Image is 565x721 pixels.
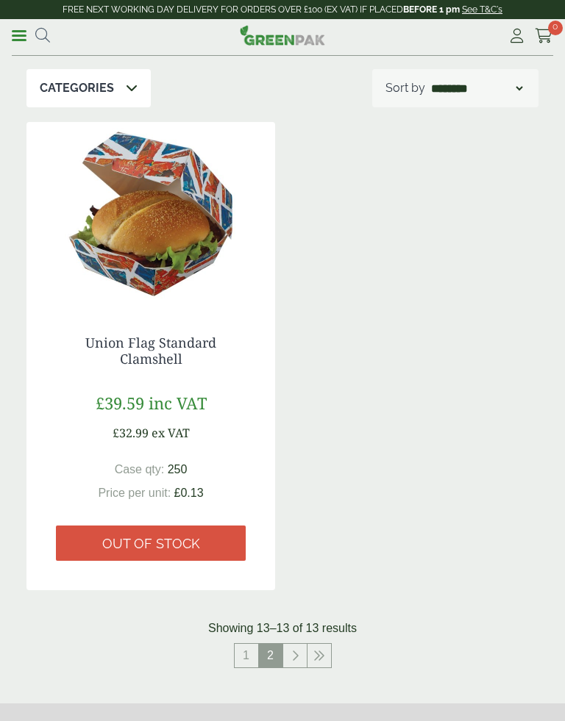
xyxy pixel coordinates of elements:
img: 01CSB1AU_Smitten_About_Britain_Standard_Clamshell [26,122,275,306]
span: Case qty: [115,463,165,476]
span: £0.13 [174,487,204,499]
span: ex VAT [152,425,190,441]
a: Out of stock [56,525,246,561]
a: Union Flag Standard Clamshell [85,334,216,367]
p: Categories [40,79,114,97]
i: My Account [508,29,526,43]
span: 250 [168,463,188,476]
img: GreenPak Supplies [240,25,325,46]
select: Shop order [428,79,525,97]
a: 0 [535,25,553,47]
span: £32.99 [113,425,149,441]
i: Cart [535,29,553,43]
span: Price per unit: [98,487,171,499]
a: See T&C's [462,4,502,15]
span: Out of stock [102,536,200,552]
p: Showing 13–13 of 13 results [208,620,357,637]
p: Sort by [385,79,425,97]
span: 0 [548,21,563,35]
a: 1 [235,644,258,667]
span: 2 [259,644,282,667]
strong: BEFORE 1 pm [403,4,460,15]
span: £39.59 [96,392,144,414]
span: inc VAT [149,392,207,414]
